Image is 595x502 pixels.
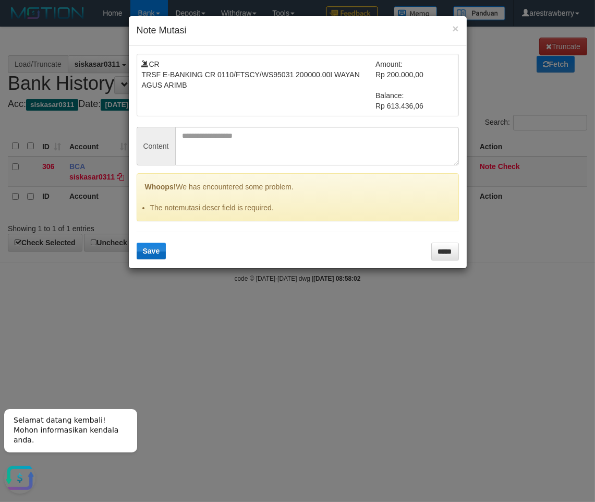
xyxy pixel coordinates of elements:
td: Amount: Rp 200.000,00 Balance: Rp 613.436,06 [375,59,454,111]
td: CR TRSF E-BANKING CR 0110/FTSCY/WS95031 200000.00I WAYAN AGUS ARIMB [142,59,376,111]
h4: Note Mutasi [137,24,459,38]
button: Open LiveChat chat widget [4,63,35,94]
div: We has encountered some problem. [137,173,459,221]
span: Selamat datang kembali! Mohon informasikan kendala anda. [14,16,118,44]
strong: Whoops! [145,183,176,191]
li: The notemutasi descr field is required. [150,202,451,213]
button: × [452,23,458,34]
span: Content [137,127,175,165]
span: Save [143,247,160,255]
button: Save [137,243,166,259]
